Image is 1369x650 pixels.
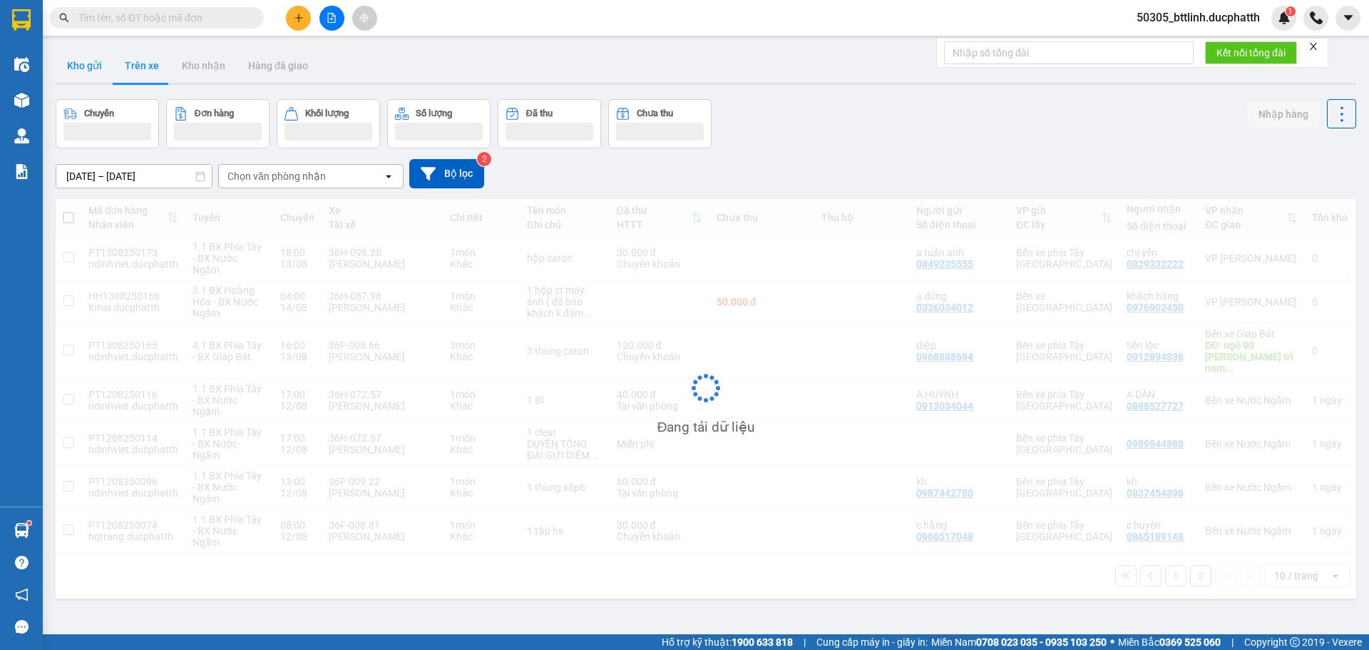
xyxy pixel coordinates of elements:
img: warehouse-icon [14,93,29,108]
img: warehouse-icon [14,128,29,143]
button: Trên xe [113,49,170,83]
div: Đang tải dữ liệu [657,417,755,438]
button: Hàng đã giao [237,49,319,83]
span: plus [294,13,304,23]
span: search [59,13,69,23]
button: Kho nhận [170,49,237,83]
button: Nhập hàng [1247,101,1320,127]
span: Cung cấp máy in - giấy in: [816,634,928,650]
button: Đã thu [498,99,601,148]
sup: 2 [477,152,491,166]
button: aim [352,6,377,31]
img: warehouse-icon [14,57,29,72]
span: Kết nối tổng đài [1216,45,1286,61]
span: Hỗ trợ kỹ thuật: [662,634,793,650]
span: | [804,634,806,650]
span: ⚪️ [1110,639,1114,645]
strong: 1900 633 818 [732,636,793,648]
span: aim [359,13,369,23]
div: Đơn hàng [195,108,234,118]
button: caret-down [1335,6,1360,31]
svg: open [383,171,394,182]
span: Miền Bắc [1118,634,1221,650]
button: Khối lượng [277,99,380,148]
span: notification [15,588,29,601]
button: plus [286,6,311,31]
img: solution-icon [14,164,29,179]
div: Chuyến [84,108,114,118]
sup: 1 [27,521,31,525]
span: Miền Nam [931,634,1107,650]
input: Select a date range. [56,165,212,188]
span: question-circle [15,556,29,569]
input: Tìm tên, số ĐT hoặc mã đơn [78,10,247,26]
button: Bộ lọc [409,159,484,188]
button: Kết nối tổng đài [1205,41,1297,64]
div: Chọn văn phòng nhận [227,169,326,183]
button: Chưa thu [608,99,712,148]
strong: 0708 023 035 - 0935 103 250 [976,636,1107,648]
img: logo-vxr [12,9,31,31]
div: Khối lượng [305,108,349,118]
button: file-add [319,6,344,31]
span: 1 [1288,6,1293,16]
strong: 0369 525 060 [1159,636,1221,648]
span: file-add [327,13,337,23]
input: Nhập số tổng đài [944,41,1194,64]
div: Chưa thu [637,108,673,118]
img: phone-icon [1310,11,1323,24]
button: Chuyến [56,99,159,148]
sup: 1 [1286,6,1296,16]
img: warehouse-icon [14,523,29,538]
img: icon-new-feature [1278,11,1291,24]
button: Số lượng [387,99,491,148]
span: caret-down [1342,11,1355,24]
span: | [1231,634,1234,650]
div: Đã thu [526,108,553,118]
span: 50305_bttlinh.ducphatth [1125,9,1271,26]
span: message [15,620,29,634]
span: close [1308,41,1318,51]
div: Số lượng [416,108,452,118]
button: Đơn hàng [166,99,270,148]
button: Kho gửi [56,49,113,83]
span: copyright [1290,637,1300,647]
